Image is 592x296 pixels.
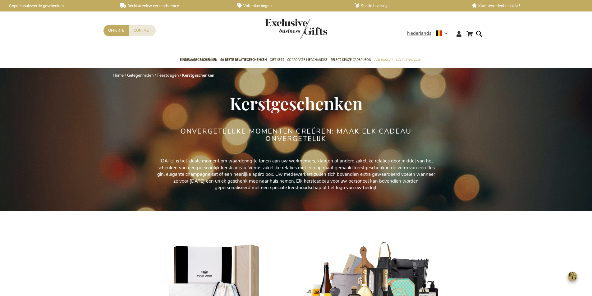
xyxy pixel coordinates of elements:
[113,73,124,78] a: Home
[182,73,214,78] strong: Kerstgeschenken
[287,52,328,68] a: Corporate Merchandise
[265,19,296,39] a: store logo
[270,52,284,68] a: Gift Sets
[331,52,371,68] a: Select Keuze Cadeaubon
[129,25,156,36] a: Contact
[374,52,393,68] a: Per Budget
[156,158,436,191] p: [DATE] is het ideale moment om waardering te tonen aan uw werknemers, klanten of andere zakelijke...
[287,57,328,63] span: Corporate Merchandise
[103,25,129,36] a: Offerte
[237,3,345,8] a: Volumkortingen
[331,57,371,63] span: Select Keuze Cadeaubon
[230,92,363,115] span: Kerstgeschenken
[355,3,462,8] a: Snelle levering
[472,3,579,8] a: Klanttevredenheid 4,6/5
[220,52,267,68] a: 50 beste relatiegeschenken
[396,52,420,68] a: Gelegenheden
[407,30,431,37] span: Nederlands
[180,128,413,143] h2: ONVERGETELIJKE MOMENTEN CREËREN: MAAK ELK CADEAU ONVERGETELIJK
[120,3,227,8] a: Rechtstreekse verzendservice
[265,19,327,39] img: Exclusive Business gifts logo
[396,57,420,63] span: Gelegenheden
[157,73,179,78] a: Feestdagen
[270,57,284,63] span: Gift Sets
[180,52,217,68] a: Eindejaarsgeschenken
[3,3,110,8] a: Gepersonaliseerde geschenken
[127,73,154,78] a: Gelegenheden
[180,57,217,63] span: Eindejaarsgeschenken
[374,57,393,63] span: Per Budget
[220,57,267,63] span: 50 beste relatiegeschenken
